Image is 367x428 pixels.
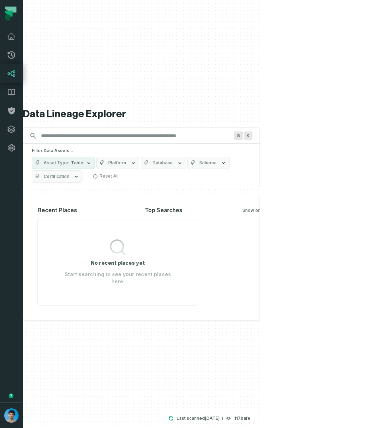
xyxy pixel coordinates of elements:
[234,416,250,420] h4: 117bafe
[4,408,19,423] img: avatar of Omri Ildis
[177,415,220,422] p: Last scanned
[8,393,14,399] div: Tooltip anchor
[164,414,255,423] button: Last scanned[DATE] 11:55:03 PM117bafe
[234,131,243,140] span: Press ⌘ + K to focus the search bar
[23,108,260,120] h1: Data Lineage Explorer
[244,131,252,140] span: Press ⌘ + K to focus the search bar
[205,415,220,421] relative-time: Sep 29, 2025, 11:55 PM GMT+3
